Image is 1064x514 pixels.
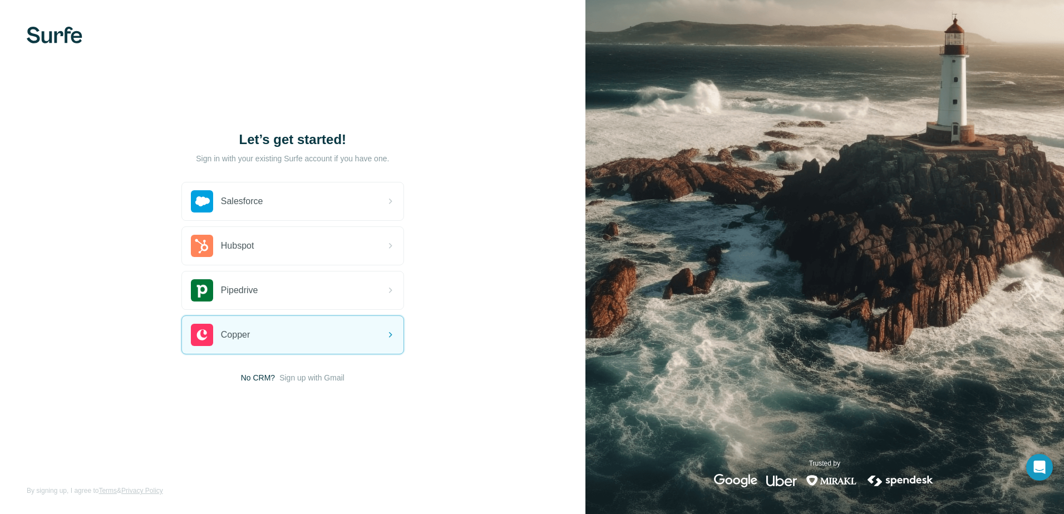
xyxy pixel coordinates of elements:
h1: Let’s get started! [181,131,404,149]
img: google's logo [714,474,757,487]
img: spendesk's logo [866,474,935,487]
span: By signing up, I agree to & [27,486,163,496]
span: Pipedrive [221,284,258,297]
img: Surfe's logo [27,27,82,43]
img: pipedrive's logo [191,279,213,302]
p: Sign in with your existing Surfe account if you have one. [196,153,389,164]
img: mirakl's logo [806,474,857,487]
a: Privacy Policy [121,487,163,495]
img: copper's logo [191,324,213,346]
button: Sign up with Gmail [279,372,344,383]
span: Copper [221,328,250,342]
img: hubspot's logo [191,235,213,257]
span: Salesforce [221,195,263,208]
a: Terms [98,487,117,495]
span: No CRM? [241,372,275,383]
p: Trusted by [809,458,840,468]
img: salesforce's logo [191,190,213,212]
div: Open Intercom Messenger [1026,454,1053,481]
span: Hubspot [221,239,254,253]
img: uber's logo [766,474,797,487]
